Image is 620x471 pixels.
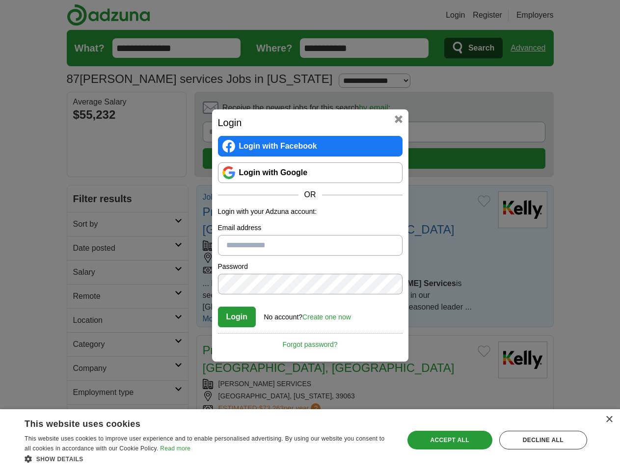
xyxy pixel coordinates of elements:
button: Login [218,307,256,327]
span: Show details [36,456,83,463]
a: Create one now [302,313,351,321]
p: Login with your Adzuna account: [218,207,403,217]
div: Accept all [407,431,492,449]
a: Read more, opens a new window [160,445,190,452]
span: This website uses cookies to improve user experience and to enable personalised advertising. By u... [25,435,384,452]
div: Close [605,416,613,423]
label: Email address [218,223,403,233]
div: This website uses cookies [25,415,368,430]
div: Show details [25,454,392,464]
a: Login with Google [218,162,403,183]
a: Login with Facebook [218,136,403,157]
div: No account? [264,306,351,322]
div: Decline all [499,431,587,449]
label: Password [218,262,403,272]
a: Forgot password? [218,333,403,350]
h2: Login [218,115,403,130]
span: OR [298,189,322,201]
